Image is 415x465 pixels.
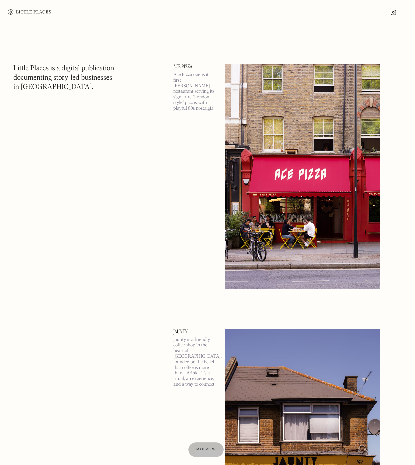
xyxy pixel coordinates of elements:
p: Jaunty is a friendly coffee shop in the heart of [GEOGRAPHIC_DATA], founded on the belief that co... [173,337,217,387]
a: Jaunty [173,329,217,334]
h1: Little Places is a digital publication documenting story-led businesses in [GEOGRAPHIC_DATA]. [13,64,114,92]
img: Ace Pizza [225,64,380,289]
a: Ace Pizza [173,64,217,69]
p: Ace Pizza opens its first [PERSON_NAME] restaurant serving its signature “London-style” pizzas wi... [173,72,217,111]
a: Map view [188,442,224,457]
span: Map view [196,448,216,451]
